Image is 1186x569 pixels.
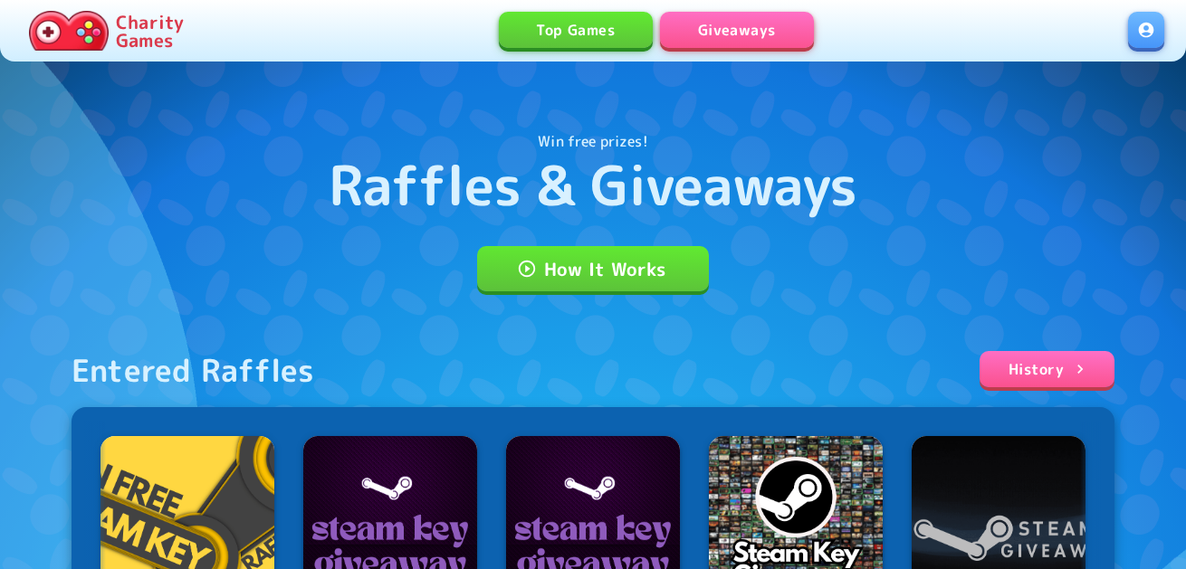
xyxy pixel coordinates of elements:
[329,152,857,217] h1: Raffles & Giveaways
[538,130,647,152] p: Win free prizes!
[660,12,814,48] a: Giveaways
[499,12,653,48] a: Top Games
[29,11,109,51] img: Charity.Games
[22,7,191,54] a: Charity Games
[980,351,1114,387] a: History
[72,351,315,389] div: Entered Raffles
[477,246,709,291] a: How It Works
[116,13,184,49] p: Charity Games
